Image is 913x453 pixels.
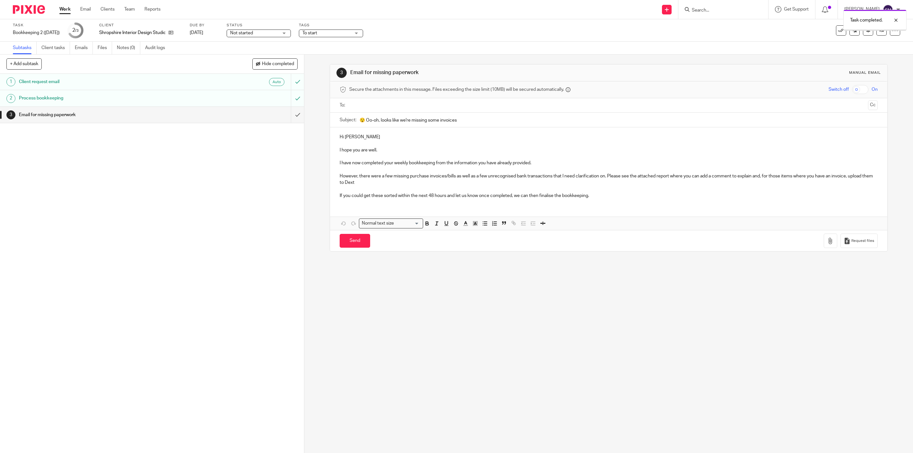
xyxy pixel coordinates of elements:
p: If you could get these sorted within the next 48 hours and let us know once completed, we can the... [340,192,878,199]
p: Shropshire Interior Design Studio Ltd [99,30,165,36]
span: Hide completed [262,62,294,67]
p: Task completed. [850,17,883,23]
div: Auto [269,78,284,86]
div: 3 [336,68,347,78]
label: To: [340,102,347,108]
a: Audit logs [145,42,170,54]
h1: Process bookkeeping [19,93,196,103]
label: Due by [190,23,219,28]
a: Clients [100,6,115,13]
div: 2 [72,27,79,34]
span: Secure the attachments in this message. Files exceeding the size limit (10MB) will be secured aut... [349,86,564,93]
a: Notes (0) [117,42,140,54]
a: Client tasks [41,42,70,54]
div: Search for option [359,218,423,228]
span: To start [302,31,317,35]
div: 2 [6,94,15,103]
a: Subtasks [13,42,37,54]
a: Emails [75,42,93,54]
label: Client [99,23,182,28]
label: Status [227,23,291,28]
button: Request files [840,234,878,248]
img: Pixie [13,5,45,14]
input: Send [340,234,370,248]
h1: Email for missing paperwork [350,69,622,76]
p: However, there were a few missing purchase invoices/bills as well as a few unrecognised bank tran... [340,173,878,186]
label: Tags [299,23,363,28]
div: Bookkeeping 2 (Tuesday) [13,30,60,36]
div: 1 [6,77,15,86]
div: 3 [6,110,15,119]
small: /3 [75,29,79,32]
span: Normal text size [361,220,396,227]
a: Team [124,6,135,13]
img: svg%3E [883,4,893,15]
p: Hi [PERSON_NAME] [340,134,878,140]
a: Files [98,42,112,54]
input: Search for option [396,220,419,227]
span: Switch off [829,86,849,93]
div: Bookkeeping 2 ([DATE]) [13,30,60,36]
span: Request files [851,238,874,244]
div: Manual email [849,70,881,75]
button: Hide completed [252,58,298,69]
a: Reports [144,6,161,13]
label: Task [13,23,60,28]
button: Cc [868,100,878,110]
a: Email [80,6,91,13]
span: [DATE] [190,30,203,35]
span: On [872,86,878,93]
button: + Add subtask [6,58,42,69]
p: I hope you are well. [340,147,878,153]
label: Subject: [340,117,356,123]
h1: Client request email [19,77,196,87]
p: I have now completed your weekly bookkeeping from the information you have already provided. [340,160,878,166]
h1: Email for missing paperwork [19,110,196,120]
a: Work [59,6,71,13]
span: Not started [230,31,253,35]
